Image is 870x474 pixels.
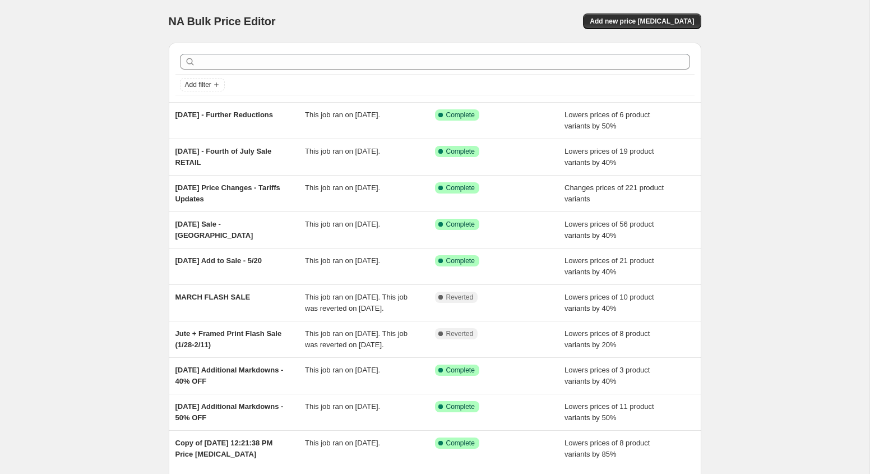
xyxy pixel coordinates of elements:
[564,439,650,458] span: Lowers prices of 8 product variants by 85%
[305,256,380,265] span: This job ran on [DATE].
[446,147,475,156] span: Complete
[175,256,262,265] span: [DATE] Add to Sale - 5/20
[446,439,475,448] span: Complete
[175,439,273,458] span: Copy of [DATE] 12:21:38 PM Price [MEDICAL_DATA]
[564,329,650,349] span: Lowers prices of 8 product variants by 20%
[590,17,694,26] span: Add new price [MEDICAL_DATA]
[583,13,701,29] button: Add new price [MEDICAL_DATA]
[446,220,475,229] span: Complete
[446,183,475,192] span: Complete
[175,220,253,240] span: [DATE] Sale - [GEOGRAPHIC_DATA]
[564,256,654,276] span: Lowers prices of 21 product variants by 40%
[185,80,211,89] span: Add filter
[305,293,408,312] span: This job ran on [DATE]. This job was reverted on [DATE].
[175,111,274,119] span: [DATE] - Further Reductions
[175,329,282,349] span: Jute + Framed Print Flash Sale (1/28-2/11)
[446,111,475,119] span: Complete
[175,366,284,385] span: [DATE] Additional Markdowns - 40% OFF
[564,402,654,422] span: Lowers prices of 11 product variants by 50%
[175,402,284,422] span: [DATE] Additional Markdowns - 50% OFF
[305,366,380,374] span: This job ran on [DATE].
[169,15,276,27] span: NA Bulk Price Editor
[564,147,654,167] span: Lowers prices of 19 product variants by 40%
[180,78,225,91] button: Add filter
[564,366,650,385] span: Lowers prices of 3 product variants by 40%
[446,366,475,375] span: Complete
[305,402,380,411] span: This job ran on [DATE].
[446,402,475,411] span: Complete
[305,439,380,447] span: This job ran on [DATE].
[305,183,380,192] span: This job ran on [DATE].
[175,147,272,167] span: [DATE] - Fourth of July Sale RETAIL
[446,256,475,265] span: Complete
[564,183,664,203] span: Changes prices of 221 product variants
[305,111,380,119] span: This job ran on [DATE].
[175,183,280,203] span: [DATE] Price Changes - Tariffs Updates
[564,293,654,312] span: Lowers prices of 10 product variants by 40%
[305,147,380,155] span: This job ran on [DATE].
[446,329,474,338] span: Reverted
[564,111,650,130] span: Lowers prices of 6 product variants by 50%
[446,293,474,302] span: Reverted
[175,293,251,301] span: MARCH FLASH SALE
[564,220,654,240] span: Lowers prices of 56 product variants by 40%
[305,220,380,228] span: This job ran on [DATE].
[305,329,408,349] span: This job ran on [DATE]. This job was reverted on [DATE].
